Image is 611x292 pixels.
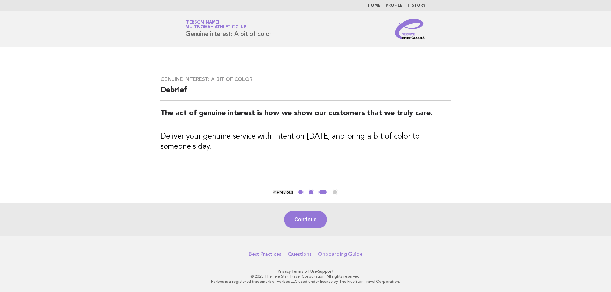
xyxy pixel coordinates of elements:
[278,269,291,274] a: Privacy
[249,251,281,257] a: Best Practices
[408,4,425,8] a: History
[318,269,334,274] a: Support
[291,269,317,274] a: Terms of Use
[160,85,451,101] h2: Debrief
[160,76,451,83] h3: Genuine interest: A bit of color
[273,190,293,194] button: < Previous
[160,132,451,152] h3: Deliver your genuine service with intention [DATE] and bring a bit of color to someone's day.
[288,251,312,257] a: Questions
[395,19,425,39] img: Service Energizers
[284,211,327,228] button: Continue
[111,274,500,279] p: © 2025 The Five Star Travel Corporation. All rights reserved.
[186,21,271,37] h1: Genuine interest: A bit of color
[368,4,381,8] a: Home
[186,20,246,29] a: [PERSON_NAME]Multnomah Athletic Club
[298,189,304,195] button: 1
[386,4,403,8] a: Profile
[111,269,500,274] p: · ·
[308,189,314,195] button: 2
[318,189,327,195] button: 3
[186,25,246,30] span: Multnomah Athletic Club
[111,279,500,284] p: Forbes is a registered trademark of Forbes LLC used under license by The Five Star Travel Corpora...
[160,108,451,124] h2: The act of genuine interest is how we show our customers that we truly care.
[318,251,362,257] a: Onboarding Guide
